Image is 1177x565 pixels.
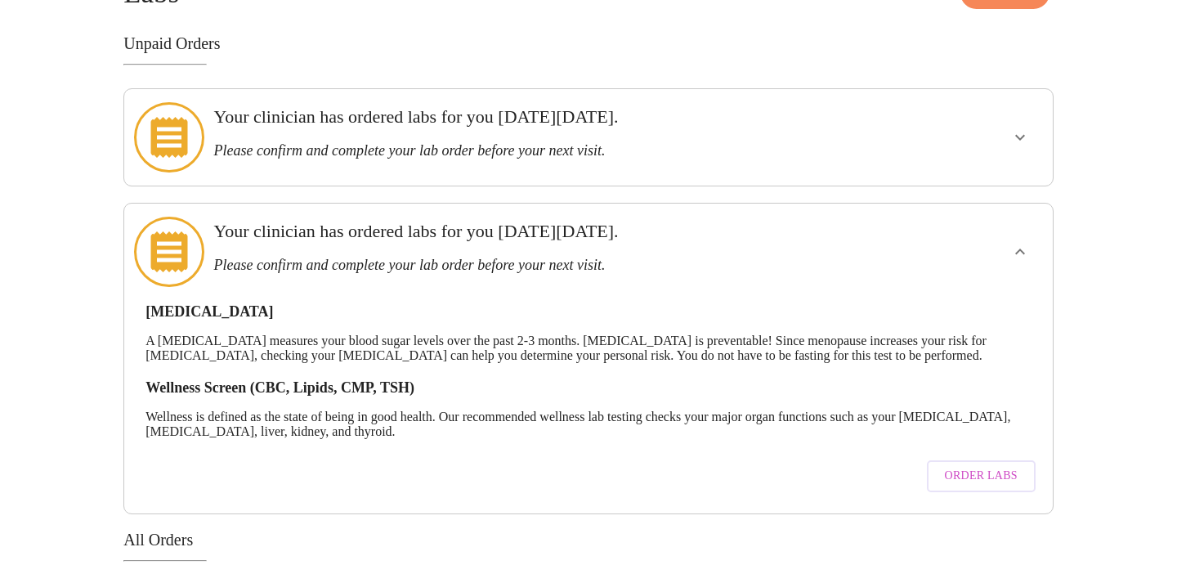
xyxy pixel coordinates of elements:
p: A [MEDICAL_DATA] measures your blood sugar levels over the past 2-3 months. [MEDICAL_DATA] is pre... [145,334,1032,363]
p: Wellness is defined as the state of being in good health. Our recommended wellness lab testing ch... [145,410,1032,439]
h3: Wellness Screen (CBC, Lipids, CMP, TSH) [145,379,1032,397]
a: Order Labs [923,452,1040,500]
h3: Your clinician has ordered labs for you [DATE][DATE]. [213,106,874,128]
h3: Your clinician has ordered labs for you [DATE][DATE]. [213,221,874,242]
button: show more [1000,232,1040,271]
button: Order Labs [927,460,1036,492]
h3: Please confirm and complete your lab order before your next visit. [213,257,874,274]
span: Order Labs [945,466,1018,487]
button: show more [1000,118,1040,157]
h3: Unpaid Orders [123,34,1054,53]
h3: Please confirm and complete your lab order before your next visit. [213,142,874,159]
h3: [MEDICAL_DATA] [145,303,1032,321]
h3: All Orders [123,531,1054,549]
